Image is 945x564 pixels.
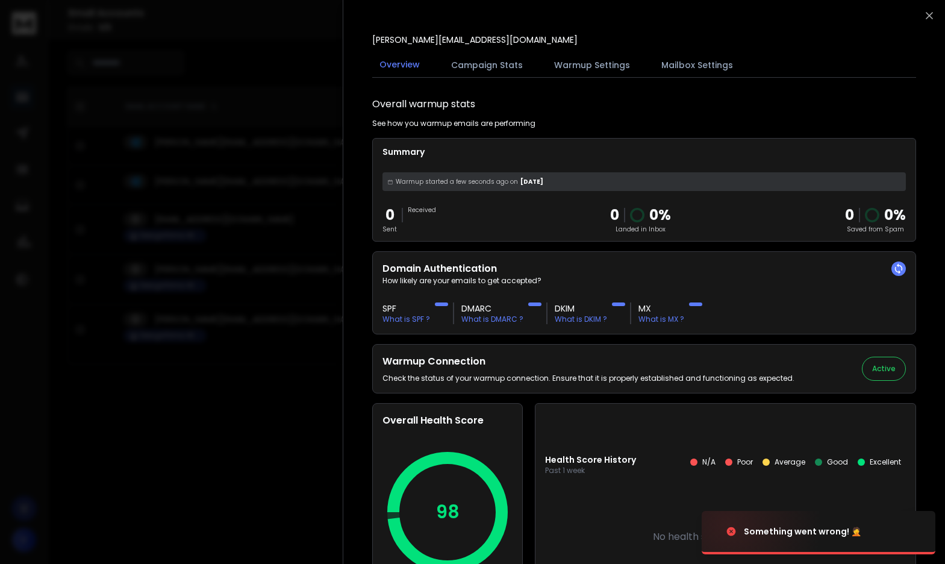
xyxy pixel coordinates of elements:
p: Check the status of your warmup connection. Ensure that it is properly established and functionin... [382,374,794,383]
p: What is MX ? [638,315,684,324]
p: Good [827,457,848,467]
h3: MX [638,302,684,315]
button: Campaign Stats [444,52,530,78]
p: Received [408,205,436,215]
button: Mailbox Settings [654,52,740,78]
p: Average [775,457,805,467]
p: Sent [382,225,397,234]
button: Overview [372,51,427,79]
p: What is DMARC ? [461,315,523,324]
p: Excellent [870,457,901,467]
p: What is DKIM ? [555,315,607,324]
p: How likely are your emails to get accepted? [382,276,906,286]
h3: DKIM [555,302,607,315]
p: Past 1 week [545,466,636,475]
h1: Overall warmup stats [372,97,475,111]
p: 0 [382,205,397,225]
img: image [702,499,822,564]
p: Landed in Inbox [610,225,671,234]
p: 0 % [884,205,906,225]
p: See how you warmup emails are performing [372,119,535,128]
h2: Domain Authentication [382,262,906,276]
button: Active [862,357,906,381]
strong: 0 [845,205,854,225]
p: N/A [702,457,716,467]
button: Warmup Settings [547,52,637,78]
p: 98 [436,501,460,523]
h2: Overall Health Score [382,413,513,428]
p: Summary [382,146,906,158]
p: Poor [737,457,753,467]
h2: Warmup Connection [382,354,794,369]
p: 0 % [649,205,671,225]
span: Warmup started a few seconds ago on [396,177,518,186]
p: Health Score History [545,454,636,466]
p: [PERSON_NAME][EMAIL_ADDRESS][DOMAIN_NAME] [372,34,578,46]
div: Something went wrong! 🤦 [744,525,861,537]
p: 0 [610,205,619,225]
div: [DATE] [382,172,906,191]
p: Saved from Spam [845,225,906,234]
h3: SPF [382,302,430,315]
p: What is SPF ? [382,315,430,324]
h3: DMARC [461,302,523,315]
